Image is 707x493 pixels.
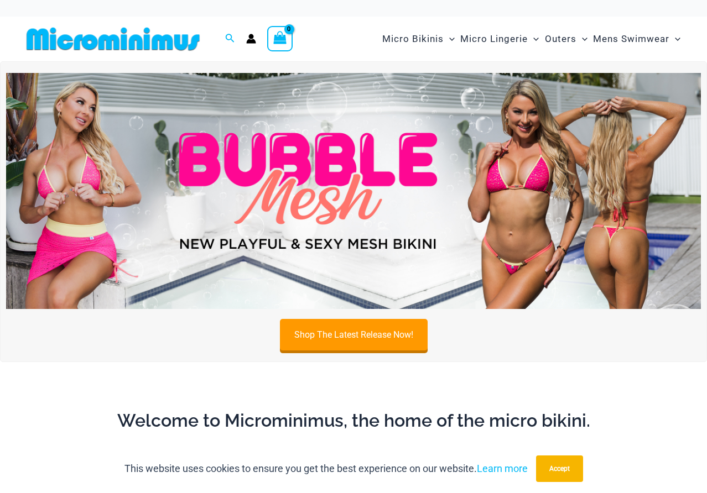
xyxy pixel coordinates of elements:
a: Account icon link [246,34,256,44]
a: OutersMenu ToggleMenu Toggle [542,22,590,56]
a: Micro BikinisMenu ToggleMenu Toggle [380,22,458,56]
span: Micro Bikinis [382,25,444,53]
a: Shop The Latest Release Now! [280,319,428,350]
span: Mens Swimwear [593,25,669,53]
a: Micro LingerieMenu ToggleMenu Toggle [458,22,542,56]
span: Outers [545,25,576,53]
p: This website uses cookies to ensure you get the best experience on our website. [124,460,528,477]
span: Micro Lingerie [460,25,528,53]
span: Menu Toggle [576,25,588,53]
a: View Shopping Cart, empty [267,26,293,51]
span: Menu Toggle [528,25,539,53]
img: Bubble Mesh Highlight Pink [6,73,701,309]
a: Mens SwimwearMenu ToggleMenu Toggle [590,22,683,56]
a: Search icon link [225,32,235,46]
span: Menu Toggle [444,25,455,53]
span: Menu Toggle [669,25,680,53]
img: MM SHOP LOGO FLAT [22,27,204,51]
a: Learn more [477,463,528,474]
nav: Site Navigation [378,20,685,57]
button: Accept [536,455,583,482]
h2: Welcome to Microminimus, the home of the micro bikini. [30,409,677,432]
